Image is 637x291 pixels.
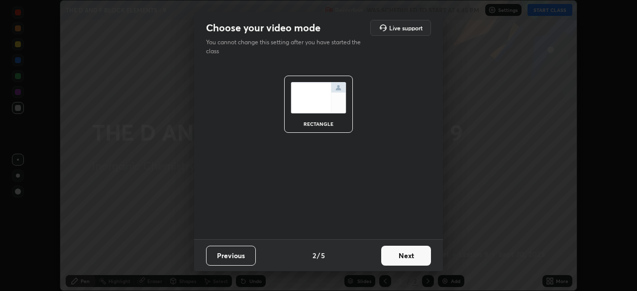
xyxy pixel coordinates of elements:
[299,121,338,126] div: rectangle
[389,25,423,31] h5: Live support
[381,246,431,266] button: Next
[321,250,325,261] h4: 5
[206,246,256,266] button: Previous
[206,21,320,34] h2: Choose your video mode
[291,82,346,113] img: normalScreenIcon.ae25ed63.svg
[317,250,320,261] h4: /
[206,38,367,56] p: You cannot change this setting after you have started the class
[313,250,316,261] h4: 2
